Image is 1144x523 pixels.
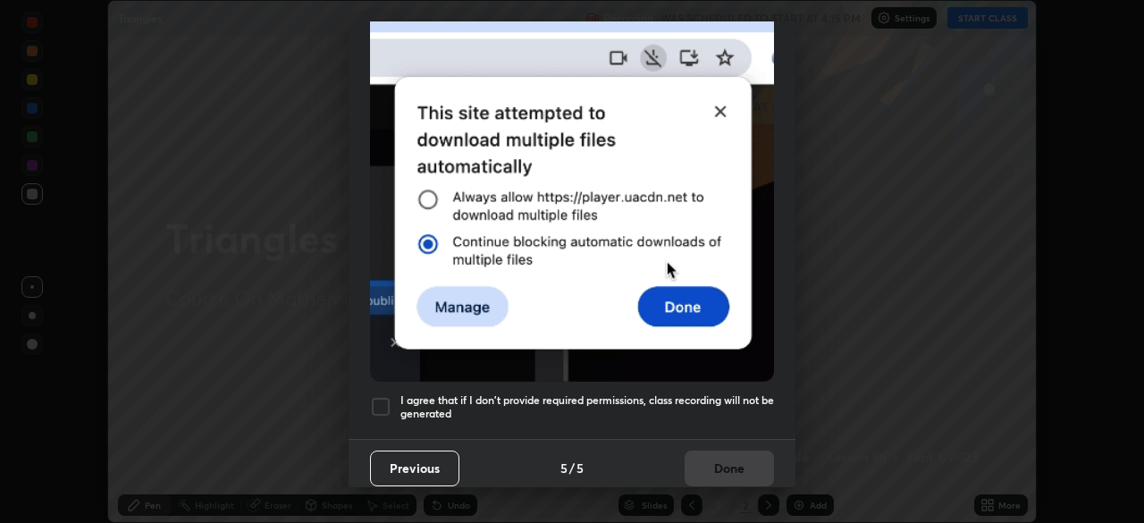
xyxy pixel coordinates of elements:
[400,393,774,421] h5: I agree that if I don't provide required permissions, class recording will not be generated
[370,451,459,486] button: Previous
[576,459,584,477] h4: 5
[560,459,568,477] h4: 5
[569,459,575,477] h4: /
